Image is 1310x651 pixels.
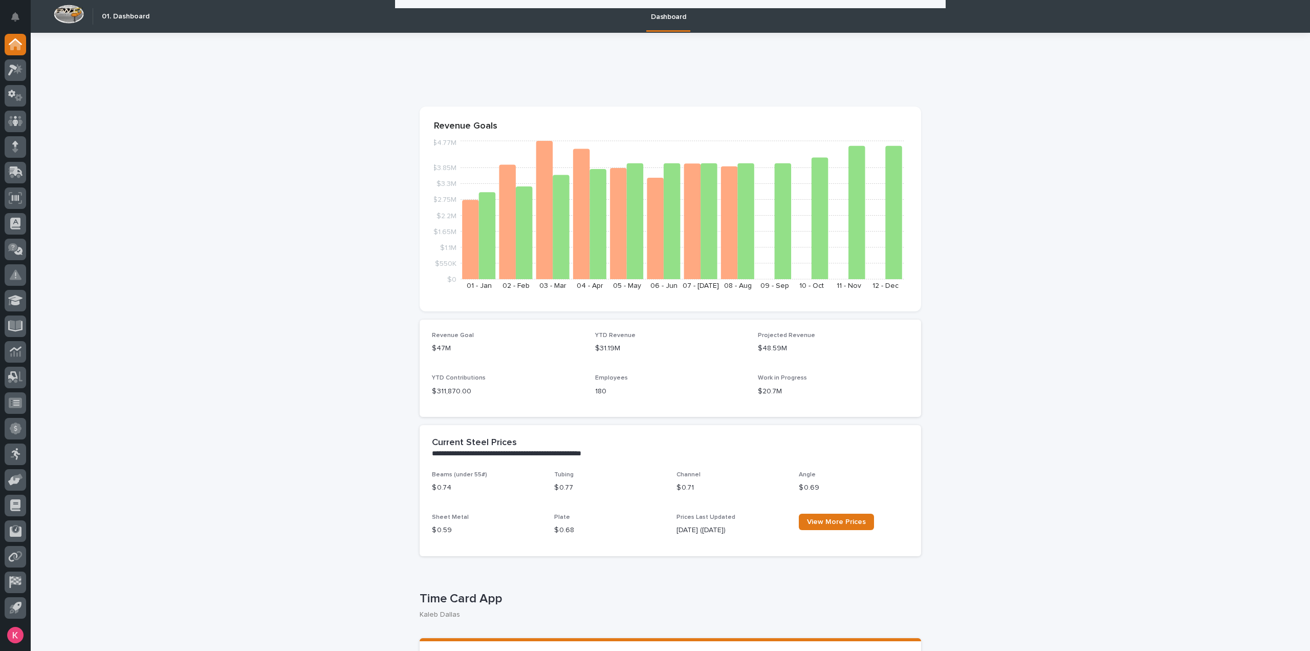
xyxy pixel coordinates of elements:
span: Projected Revenue [758,332,815,339]
h2: 01. Dashboard [102,12,149,21]
button: users-avatar [5,624,26,646]
p: 180 [595,386,746,397]
tspan: $3.85M [432,164,456,172]
button: Notifications [5,6,26,28]
p: $ 0.74 [432,482,542,493]
p: $48.59M [758,343,909,354]
span: Revenue Goal [432,332,474,339]
tspan: $0 [447,276,456,283]
span: Work in Progress [758,375,807,381]
text: 11 - Nov [837,282,861,289]
p: $31.19M [595,343,746,354]
text: 01 - Jan [467,282,492,289]
span: Channel [676,472,701,478]
span: Employees [595,375,628,381]
text: 08 - Aug [724,282,752,289]
text: 07 - [DATE] [683,282,719,289]
p: Time Card App [420,592,917,606]
p: $ 0.77 [554,482,664,493]
text: 06 - Jun [650,282,678,289]
text: 10 - Oct [799,282,824,289]
p: Kaleb Dallas [420,611,913,619]
span: Tubing [554,472,574,478]
tspan: $1.65M [433,228,456,235]
tspan: $550K [435,260,456,267]
tspan: $2.75M [433,196,456,203]
img: Workspace Logo [54,5,84,24]
tspan: $3.3M [436,180,456,187]
tspan: $4.77M [432,139,456,146]
tspan: $1.1M [440,244,456,251]
span: Beams (under 55#) [432,472,487,478]
span: Angle [799,472,816,478]
p: $20.7M [758,386,909,397]
text: 02 - Feb [503,282,530,289]
p: Revenue Goals [434,121,907,132]
span: YTD Revenue [595,332,636,339]
p: [DATE] ([DATE]) [676,525,787,536]
span: Plate [554,514,570,520]
p: $47M [432,343,583,354]
span: YTD Contributions [432,375,486,381]
text: 04 - Apr [577,282,603,289]
text: 09 - Sep [760,282,789,289]
p: $ 0.71 [676,482,787,493]
div: Notifications [13,12,26,29]
span: View More Prices [807,518,866,526]
text: 05 - May [613,282,641,289]
p: $ 0.69 [799,482,909,493]
text: 03 - Mar [539,282,566,289]
a: View More Prices [799,514,874,530]
p: $ 311,870.00 [432,386,583,397]
text: 12 - Dec [872,282,899,289]
h2: Current Steel Prices [432,437,517,449]
tspan: $2.2M [436,212,456,219]
p: $ 0.68 [554,525,664,536]
span: Sheet Metal [432,514,469,520]
p: $ 0.59 [432,525,542,536]
span: Prices Last Updated [676,514,735,520]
